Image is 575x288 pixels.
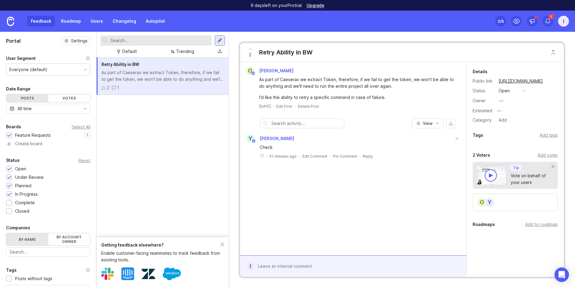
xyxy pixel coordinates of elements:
div: Edit Post [276,104,292,109]
div: Open Intercom Messenger [554,267,569,282]
div: Tags [473,132,483,139]
p: Tip [513,165,519,170]
div: Enable customer-facing teammates to track feedback from existing tools. [101,250,220,263]
div: open [499,87,510,94]
div: Tags [6,267,17,274]
div: Status [473,87,494,94]
div: Closed [15,208,29,214]
div: 2 /5 [498,17,504,25]
div: Getting feedback elsewhere? [101,242,220,248]
div: In Progress [15,191,38,198]
div: 2 Voters [473,152,490,159]
div: Category [473,117,494,123]
a: Add [494,116,509,124]
div: · [330,154,331,159]
div: Vote on behalf of your users [511,172,552,186]
div: Public link [473,78,494,84]
div: O [246,67,254,75]
span: Retry Ability in BW [101,62,139,67]
div: — [495,107,503,115]
div: Boards [6,123,21,130]
a: Y[PERSON_NAME] [243,135,294,142]
div: 1 [117,84,119,91]
div: Add tags [540,132,558,139]
div: User Segment [6,55,36,62]
div: Details [473,68,487,75]
span: [PERSON_NAME] [259,68,294,73]
div: Select All [72,125,90,129]
div: Planned [15,182,31,189]
div: Owner [473,97,494,104]
div: Pin Comment [333,154,357,159]
div: Votes [48,94,90,102]
a: [URL][DOMAIN_NAME] [497,77,544,85]
div: Add [497,116,509,124]
a: Changelog [109,16,140,27]
button: 2/5 [495,16,506,27]
span: 2 [249,51,251,58]
svg: toggle icon [80,106,90,111]
button: I [558,16,569,27]
input: Search... [111,37,209,44]
a: Retry Ability in BWAs part of Caeseras we extract Token, therefore, if we fail to get the token, ... [97,57,229,95]
div: I'd like the ability to retry a specific command in case of failure. [259,94,454,101]
div: Edit Comment [302,154,327,159]
div: Roadmaps [473,221,495,228]
a: Roadmap [57,16,85,27]
div: Complete [15,199,35,206]
a: O[PERSON_NAME] [243,67,298,75]
div: Add to roadmap [525,221,558,228]
button: View [412,119,444,128]
img: Canny Home [7,17,14,26]
div: Check [260,144,454,151]
div: Open [15,165,26,172]
a: Users [87,16,107,27]
div: Reply [363,154,373,159]
button: Settings [62,37,90,45]
span: 51 minutes ago [270,154,297,159]
img: Slack logo [101,267,114,280]
div: 2 [107,84,109,91]
img: Zendesk logo [142,267,155,281]
img: Salesforce logo [163,265,181,283]
span: [PERSON_NAME] [260,136,294,141]
div: Status [6,157,20,164]
a: Upgrade [307,3,324,8]
div: Date Range [6,85,31,93]
h1: Portal [6,37,21,44]
span: Settings [71,38,88,44]
div: I [247,262,254,270]
div: O [477,198,487,207]
button: Close button [547,46,559,58]
div: As part of Caeseras we extract Token, therefore, if we fail to get the token, we won't be able to... [101,69,224,83]
a: [DATE] [259,104,271,109]
div: Default [122,48,137,55]
div: Retry Ability in BW [259,48,313,57]
div: · [359,154,360,159]
label: By account owner [48,233,90,245]
a: Autopilot [142,16,169,27]
div: Companies [6,224,30,231]
span: View [423,120,432,126]
div: Posts [6,94,48,102]
p: 1 [87,133,88,138]
span: 1 [548,14,554,19]
img: member badge [251,139,256,143]
div: As part of Caeseras we extract Token, therefore, if we fail to get the token, we won't be able to... [259,76,454,90]
div: All time [18,105,32,112]
div: Trending [176,48,194,55]
img: member badge [251,71,255,76]
div: Under Review [15,174,43,181]
div: — [499,97,503,104]
input: Search activity... [271,120,341,127]
div: Everyone (default) [9,66,47,73]
div: Reset [79,159,90,162]
a: Create board [6,142,90,147]
div: Add voter [538,152,558,159]
div: Feature Requests [15,132,51,139]
div: · [273,104,274,109]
